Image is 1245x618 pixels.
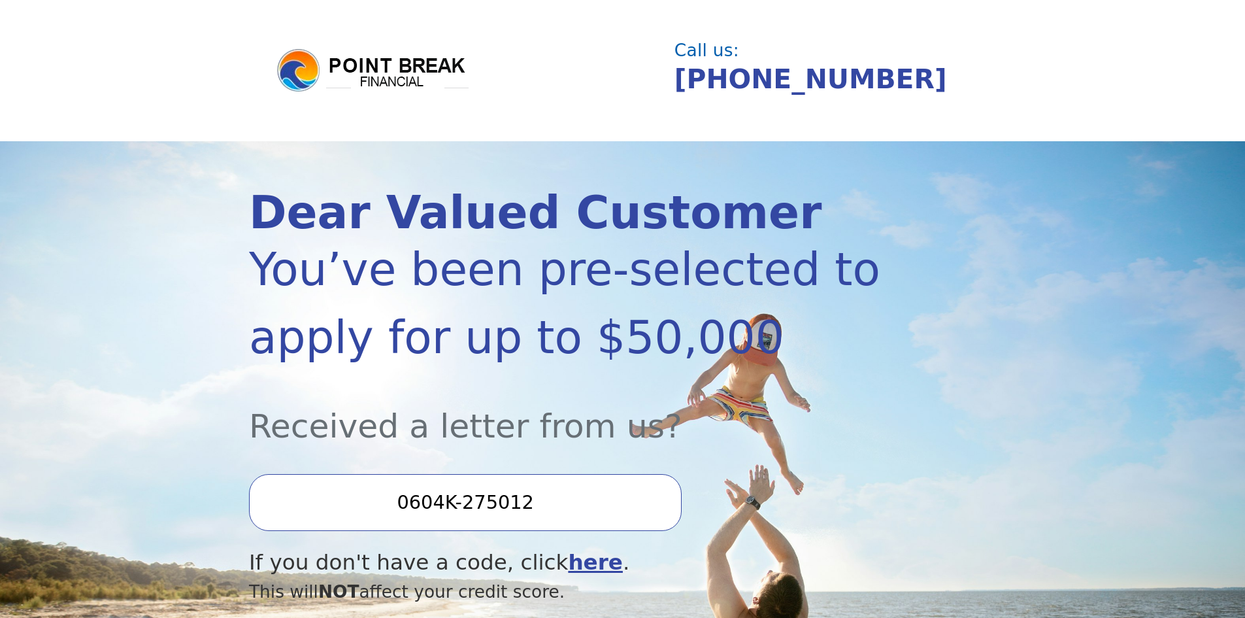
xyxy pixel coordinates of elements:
[249,547,884,579] div: If you don't have a code, click .
[249,579,884,605] div: This will affect your credit score.
[249,190,884,235] div: Dear Valued Customer
[275,47,471,94] img: logo.png
[249,371,884,451] div: Received a letter from us?
[674,42,986,59] div: Call us:
[318,581,359,602] span: NOT
[249,235,884,371] div: You’ve been pre-selected to apply for up to $50,000
[568,550,623,575] a: here
[674,63,947,95] a: [PHONE_NUMBER]
[249,474,682,530] input: Enter your Offer Code:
